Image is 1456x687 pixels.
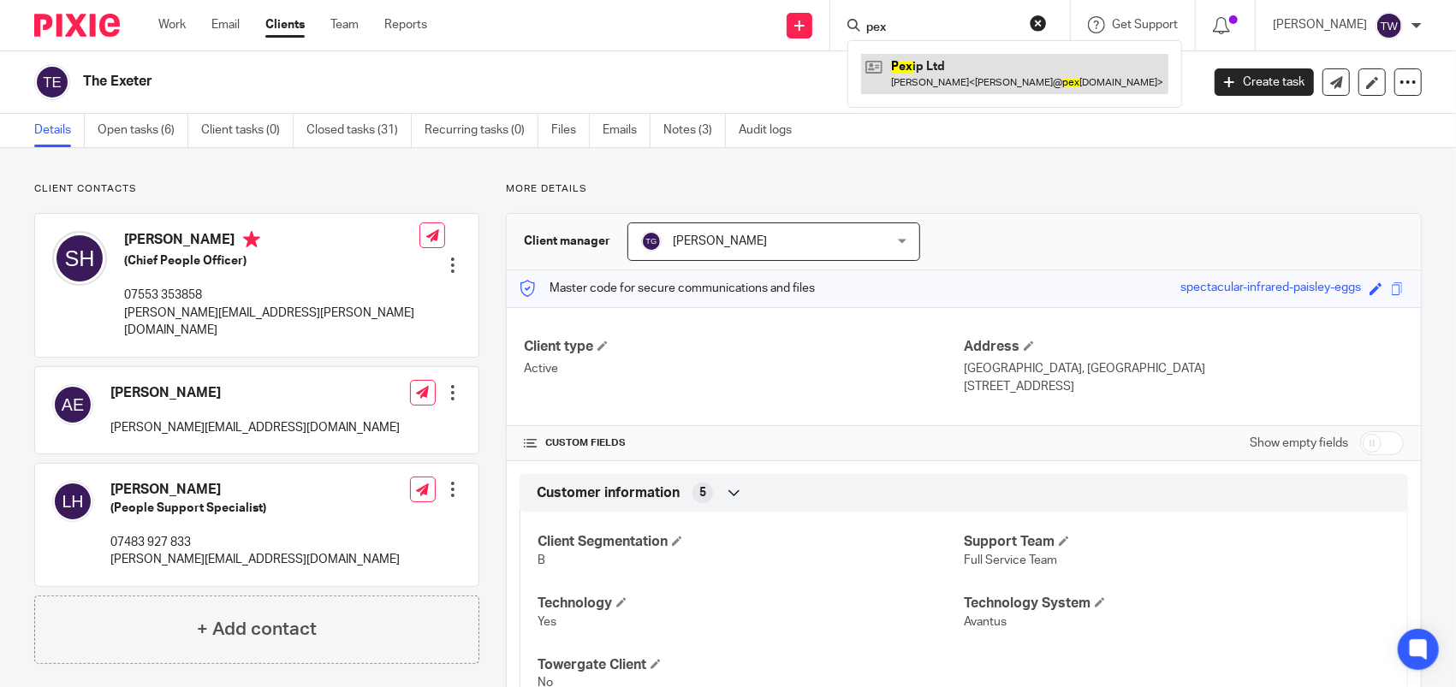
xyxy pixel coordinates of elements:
[265,16,305,33] a: Clients
[1273,16,1367,33] p: [PERSON_NAME]
[197,616,317,643] h4: + Add contact
[211,16,240,33] a: Email
[551,114,590,147] a: Files
[34,114,85,147] a: Details
[110,481,400,499] h4: [PERSON_NAME]
[425,114,538,147] a: Recurring tasks (0)
[110,384,400,402] h4: [PERSON_NAME]
[699,484,706,501] span: 5
[52,384,93,425] img: svg%3E
[964,533,1390,551] h4: Support Team
[34,182,479,196] p: Client contacts
[34,14,120,37] img: Pixie
[1112,19,1178,31] span: Get Support
[663,114,726,147] a: Notes (3)
[110,551,400,568] p: [PERSON_NAME][EMAIL_ADDRESS][DOMAIN_NAME]
[306,114,412,147] a: Closed tasks (31)
[524,360,964,377] p: Active
[158,16,186,33] a: Work
[865,21,1019,36] input: Search
[110,419,400,436] p: [PERSON_NAME][EMAIL_ADDRESS][DOMAIN_NAME]
[52,231,107,286] img: svg%3E
[524,436,964,450] h4: CUSTOM FIELDS
[330,16,359,33] a: Team
[384,16,427,33] a: Reports
[538,595,964,613] h4: Technology
[964,360,1404,377] p: [GEOGRAPHIC_DATA], [GEOGRAPHIC_DATA]
[52,481,93,522] img: svg%3E
[524,338,964,356] h4: Client type
[538,554,545,566] span: B
[1030,15,1047,32] button: Clear
[537,484,680,502] span: Customer information
[1180,279,1361,299] div: spectacular-infrared-paisley-eggs
[964,378,1404,395] p: [STREET_ADDRESS]
[34,64,70,100] img: svg%3E
[538,533,964,551] h4: Client Segmentation
[124,305,419,340] p: [PERSON_NAME][EMAIL_ADDRESS][PERSON_NAME][DOMAIN_NAME]
[739,114,805,147] a: Audit logs
[83,73,968,91] h2: The Exeter
[524,233,610,250] h3: Client manager
[201,114,294,147] a: Client tasks (0)
[506,182,1422,196] p: More details
[673,235,767,247] span: [PERSON_NAME]
[603,114,651,147] a: Emails
[641,231,662,252] img: svg%3E
[538,656,964,674] h4: Towergate Client
[110,534,400,551] p: 07483 927 833
[98,114,188,147] a: Open tasks (6)
[124,231,419,252] h4: [PERSON_NAME]
[1376,12,1403,39] img: svg%3E
[243,231,260,248] i: Primary
[964,554,1057,566] span: Full Service Team
[124,287,419,304] p: 07553 353858
[538,616,556,628] span: Yes
[964,338,1404,356] h4: Address
[1215,68,1314,96] a: Create task
[124,252,419,269] h5: (Chief People Officer)
[964,595,1390,613] h4: Technology System
[110,500,400,517] h5: (People Support Specialist)
[1250,435,1348,452] label: Show empty fields
[964,616,1007,628] span: Avantus
[520,280,815,297] p: Master code for secure communications and files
